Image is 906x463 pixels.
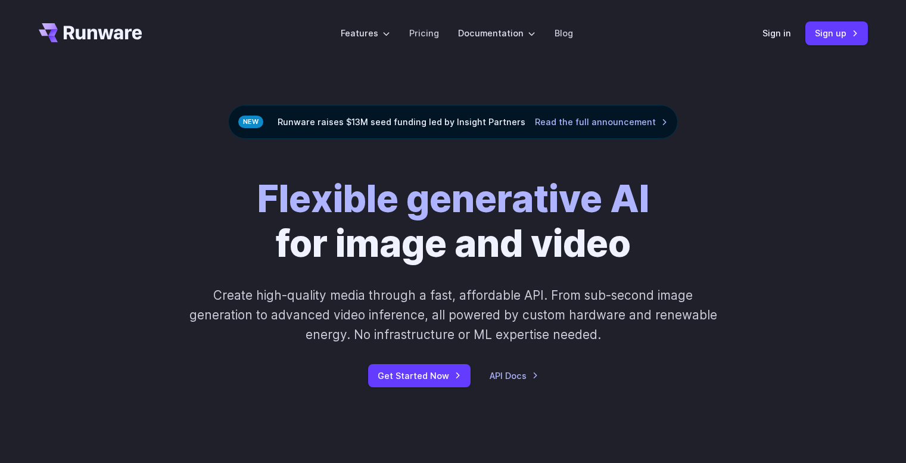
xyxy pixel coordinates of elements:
[257,177,649,266] h1: for image and video
[39,23,142,42] a: Go to /
[257,176,649,221] strong: Flexible generative AI
[490,369,538,383] a: API Docs
[409,26,439,40] a: Pricing
[341,26,390,40] label: Features
[805,21,868,45] a: Sign up
[228,105,678,139] div: Runware raises $13M seed funding led by Insight Partners
[555,26,573,40] a: Blog
[762,26,791,40] a: Sign in
[535,115,668,129] a: Read the full announcement
[458,26,535,40] label: Documentation
[188,285,718,345] p: Create high-quality media through a fast, affordable API. From sub-second image generation to adv...
[368,364,471,387] a: Get Started Now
